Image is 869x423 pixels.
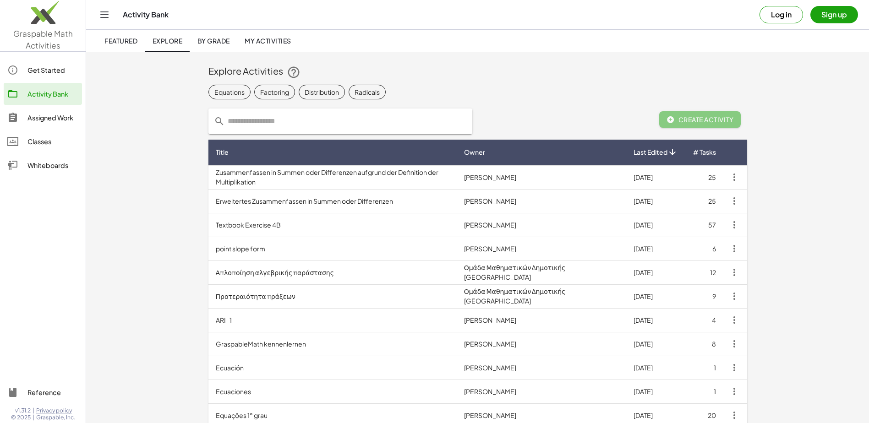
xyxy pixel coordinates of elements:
td: ARI_1 [208,308,457,332]
td: 25 [685,165,723,189]
td: [PERSON_NAME] [457,213,626,237]
td: Προτεραιότητα πράξεων [208,284,457,308]
td: [DATE] [626,380,685,403]
span: Title [216,147,229,157]
td: GraspableMath kennenlernen [208,332,457,356]
td: [DATE] [626,356,685,380]
button: Toggle navigation [97,7,112,22]
td: Zusammenfassen in Summen oder Differenzen aufgrund der Definition der Multiplikation [208,165,457,189]
td: [PERSON_NAME] [457,165,626,189]
td: [DATE] [626,165,685,189]
td: [DATE] [626,260,685,284]
td: 12 [685,260,723,284]
td: [PERSON_NAME] [457,308,626,332]
div: Reference [27,387,78,398]
td: [PERSON_NAME] [457,356,626,380]
div: Distribution [305,87,339,97]
span: © 2025 [11,414,31,421]
div: Classes [27,136,78,147]
div: Whiteboards [27,160,78,171]
div: Get Started [27,65,78,76]
a: Whiteboards [4,154,82,176]
td: Απλοποίηση αλγεβρικής παράστασης [208,260,457,284]
td: [PERSON_NAME] [457,237,626,260]
i: prepended action [214,116,225,127]
span: Explore [152,37,182,45]
td: 8 [685,332,723,356]
td: [DATE] [626,284,685,308]
td: Erweitertes Zusammenfassen in Summen oder Differenzen [208,189,457,213]
div: Equations [214,87,245,97]
td: point slope form [208,237,457,260]
span: Last Edited [634,147,667,157]
span: | [33,414,34,421]
span: Graspable, Inc. [36,414,75,421]
span: # Tasks [693,147,716,157]
span: Graspable Math Activities [13,28,73,50]
span: Owner [464,147,485,157]
div: Assigned Work [27,112,78,123]
td: Ecuación [208,356,457,380]
a: Privacy policy [36,407,75,414]
a: Assigned Work [4,107,82,129]
td: [DATE] [626,189,685,213]
td: [DATE] [626,308,685,332]
td: Ομάδα Μαθηματικών Δημοτικής [GEOGRAPHIC_DATA] [457,284,626,308]
span: By Grade [197,37,230,45]
td: [PERSON_NAME] [457,189,626,213]
span: v1.31.2 [15,407,31,414]
a: Reference [4,381,82,403]
td: [DATE] [626,213,685,237]
td: 4 [685,308,723,332]
span: | [33,407,34,414]
div: Factoring [260,87,289,97]
div: Explore Activities [208,65,747,79]
td: 1 [685,380,723,403]
td: 6 [685,237,723,260]
a: Get Started [4,59,82,81]
span: Create Activity [667,115,734,124]
td: 1 [685,356,723,380]
td: Textbook Exercise 4B [208,213,457,237]
td: 57 [685,213,723,237]
td: [DATE] [626,332,685,356]
td: Ecuaciones [208,380,457,403]
td: [PERSON_NAME] [457,380,626,403]
td: [PERSON_NAME] [457,332,626,356]
a: Classes [4,130,82,152]
div: Activity Bank [27,88,78,99]
td: [DATE] [626,237,685,260]
button: Sign up [810,6,858,23]
td: Ομάδα Μαθηματικών Δημοτικής [GEOGRAPHIC_DATA] [457,260,626,284]
button: Log in [760,6,803,23]
span: Featured [104,37,137,45]
td: 9 [685,284,723,308]
a: Activity Bank [4,83,82,105]
span: My Activities [245,37,291,45]
div: Radicals [355,87,380,97]
button: Create Activity [659,111,741,128]
td: 25 [685,189,723,213]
